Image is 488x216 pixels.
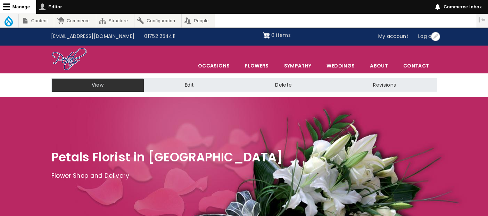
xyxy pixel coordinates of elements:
span: 0 items [271,32,290,39]
span: Occasions [191,58,237,73]
p: Flower Shop and Delivery [51,171,437,181]
a: Shopping cart 0 items [263,30,291,41]
a: Revisions [332,78,437,92]
a: Delete [234,78,332,92]
span: Weddings [319,58,362,73]
a: People [182,14,215,27]
a: 01752 254411 [139,30,180,43]
a: Edit [144,78,234,92]
span: Petals Florist in [GEOGRAPHIC_DATA] [51,149,283,166]
button: Vertical orientation [476,14,488,26]
a: About [363,58,395,73]
a: Structure [96,14,134,27]
a: [EMAIL_ADDRESS][DOMAIN_NAME] [46,30,140,43]
a: Flowers [238,58,276,73]
nav: Tabs [46,78,442,92]
img: Home [51,47,87,72]
a: Content [19,14,54,27]
a: Commerce [54,14,96,27]
a: Contact [396,58,436,73]
a: My account [373,30,414,43]
a: View [51,78,144,92]
a: Configuration [134,14,181,27]
a: Sympathy [277,58,319,73]
a: Log out [413,30,442,43]
img: Shopping cart [263,30,270,41]
button: Open User account menu configuration options [431,32,440,41]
